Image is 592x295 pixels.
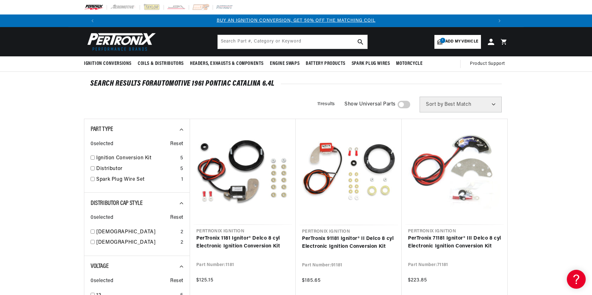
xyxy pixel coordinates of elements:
span: Distributor Cap Style [91,200,143,207]
span: Reset [170,140,183,148]
summary: Motorcycle [393,56,426,71]
a: [DEMOGRAPHIC_DATA] [96,228,178,236]
summary: Spark Plug Wires [349,56,393,71]
span: Engine Swaps [270,60,299,67]
span: Add my vehicle [445,39,478,45]
button: Translation missing: en.sections.announcements.previous_announcement [86,14,99,27]
a: 1Add my vehicle [434,35,481,49]
span: 1 [440,38,445,43]
span: Ignition Conversions [84,60,131,67]
span: Motorcycle [396,60,422,67]
summary: Battery Products [303,56,349,71]
span: Voltage [91,263,109,269]
a: PerTronix 71181 Ignitor® III Delco 8 cyl Electronic Ignition Conversion Kit [408,235,501,251]
select: Sort by [420,97,502,112]
summary: Product Support [470,56,508,71]
div: 5 [180,154,183,162]
div: Announcement [99,17,493,24]
span: Battery Products [306,60,345,67]
span: Reset [170,277,183,285]
span: Product Support [470,60,505,67]
a: Distributor [96,165,178,173]
summary: Coils & Distributors [135,56,187,71]
input: Search Part #, Category or Keyword [218,35,367,49]
summary: Headers, Exhausts & Components [187,56,267,71]
img: Pertronix [84,31,156,53]
span: Spark Plug Wires [352,60,390,67]
span: 0 selected [91,214,113,222]
span: Part Type [91,126,113,133]
span: Coils & Distributors [138,60,184,67]
span: 0 selected [91,277,113,285]
span: 11 results [317,102,335,106]
a: Ignition Conversion Kit [96,154,178,162]
a: PerTronix 1181 Ignitor® Delco 8 cyl Electronic Ignition Conversion Kit [196,235,289,251]
span: Headers, Exhausts & Components [190,60,264,67]
a: PerTronix 91181 Ignitor® II Delco 8 cyl Electronic Ignition Conversion Kit [302,235,395,251]
span: Reset [170,214,183,222]
slideshow-component: Translation missing: en.sections.announcements.announcement_bar [68,14,524,27]
button: search button [354,35,367,49]
div: 2 [181,239,183,247]
summary: Engine Swaps [267,56,303,71]
div: 5 [180,165,183,173]
span: Show Universal Parts [344,100,396,109]
span: 0 selected [91,140,113,148]
div: 1 of 3 [99,17,493,24]
span: Sort by [426,102,443,107]
a: [DEMOGRAPHIC_DATA] [96,239,178,247]
a: BUY AN IGNITION CONVERSION, GET 50% OFF THE MATCHING COIL [217,18,376,23]
button: Translation missing: en.sections.announcements.next_announcement [493,14,506,27]
div: 1 [181,176,183,184]
div: SEARCH RESULTS FOR Automotive 1961 Pontiac Catalina 6.4L [90,81,502,87]
summary: Ignition Conversions [84,56,135,71]
a: Spark Plug Wire Set [96,176,179,184]
div: 2 [181,228,183,236]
